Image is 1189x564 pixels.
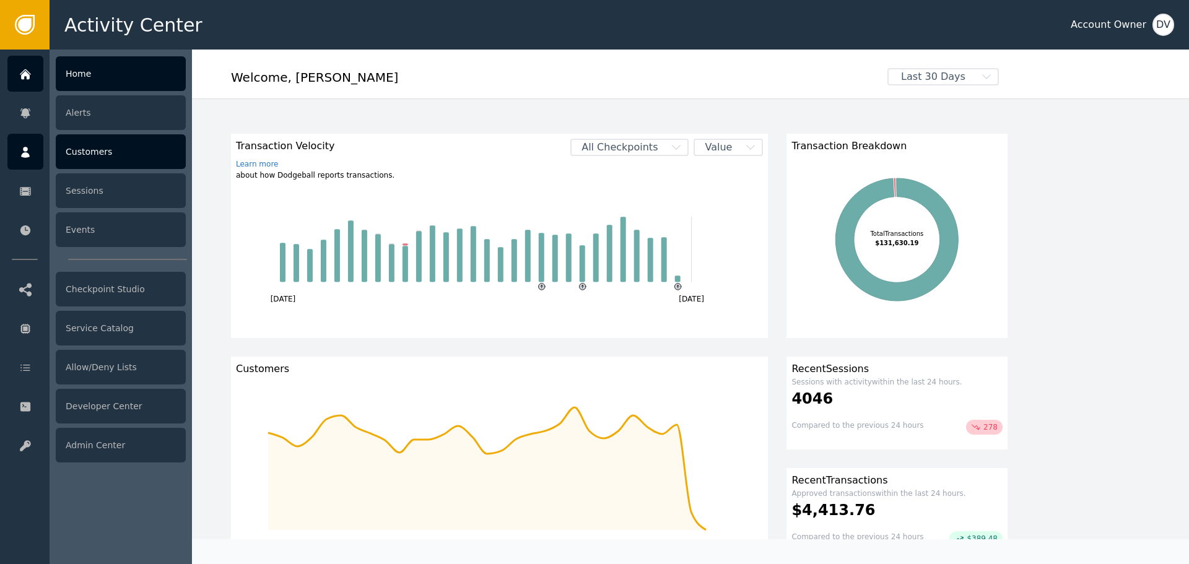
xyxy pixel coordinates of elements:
[56,56,186,91] div: Home
[443,232,449,282] rect: Transaction2025-09-24
[791,376,1003,388] div: Sessions with activity within the last 24 hours.
[593,233,599,282] rect: Transaction2025-10-05
[56,311,186,345] div: Service Catalog
[679,295,705,303] text: [DATE]
[236,362,763,376] div: Customers
[375,234,381,282] rect: Transaction2025-09-19
[7,388,186,424] a: Developer Center
[791,473,1003,488] div: Recent Transactions
[56,428,186,462] div: Admin Center
[56,389,186,423] div: Developer Center
[403,243,408,245] rect: Transaction2025-09-21
[570,139,689,156] button: All Checkpoints
[471,226,476,282] rect: Transaction2025-09-26
[56,350,186,384] div: Allow/Deny Lists
[348,220,354,282] rect: Transaction2025-09-17
[695,140,742,155] span: Value
[280,243,285,282] rect: Transaction2025-09-12
[7,349,186,385] a: Allow/Deny Lists
[321,240,326,282] rect: Transaction2025-09-15
[791,388,1003,410] div: 4046
[675,275,681,282] rect: Transaction2025-10-11
[430,225,435,282] rect: Transaction2025-09-23
[7,134,186,170] a: Customers
[889,69,978,84] span: Last 30 Days
[294,244,299,282] rect: Transaction2025-09-13
[7,95,186,131] a: Alerts
[580,245,585,282] rect: Transaction2025-10-04
[791,488,1003,499] div: Approved transactions within the last 24 hours.
[457,228,463,282] rect: Transaction2025-09-25
[56,173,186,208] div: Sessions
[7,212,186,248] a: Events
[870,230,924,237] tspan: Total Transactions
[572,140,668,155] span: All Checkpoints
[307,249,313,282] rect: Transaction2025-09-14
[7,173,186,209] a: Sessions
[694,139,763,156] button: Value
[1152,14,1174,36] button: DV
[236,139,394,154] span: Transaction Velocity
[539,233,544,282] rect: Transaction2025-10-01
[498,247,503,282] rect: Transaction2025-09-28
[56,272,186,306] div: Checkpoint Studio
[7,310,186,346] a: Service Catalog
[56,212,186,247] div: Events
[403,246,408,282] rect: Transaction2025-09-21
[1071,17,1146,32] div: Account Owner
[64,11,203,39] span: Activity Center
[983,421,998,433] span: 278
[389,244,394,282] rect: Transaction2025-09-20
[791,531,923,546] div: Compared to the previous 24 hours
[552,235,558,282] rect: Transaction2025-10-02
[879,68,1008,85] button: Last 30 Days
[566,233,572,282] rect: Transaction2025-10-03
[56,95,186,130] div: Alerts
[334,229,340,282] rect: Transaction2025-09-16
[236,158,394,170] a: Learn more
[661,237,667,282] rect: Transaction2025-10-10
[236,158,394,181] div: about how Dodgeball reports transactions.
[648,238,653,282] rect: Transaction2025-10-09
[607,225,612,282] rect: Transaction2025-10-06
[7,271,186,307] a: Checkpoint Studio
[791,420,923,435] div: Compared to the previous 24 hours
[525,230,531,282] rect: Transaction2025-09-30
[967,532,998,545] span: $389.48
[416,231,422,282] rect: Transaction2025-09-22
[7,427,186,463] a: Admin Center
[791,139,907,154] span: Transaction Breakdown
[7,56,186,92] a: Home
[362,230,367,282] rect: Transaction2025-09-18
[271,295,296,303] text: [DATE]
[512,239,517,282] rect: Transaction2025-09-29
[791,499,1003,521] div: $4,413.76
[484,239,490,282] rect: Transaction2025-09-27
[231,68,879,95] div: Welcome , [PERSON_NAME]
[621,217,626,282] rect: Transaction2025-10-07
[56,134,186,169] div: Customers
[876,240,919,246] tspan: $131,630.19
[791,362,1003,376] div: Recent Sessions
[634,230,640,282] rect: Transaction2025-10-08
